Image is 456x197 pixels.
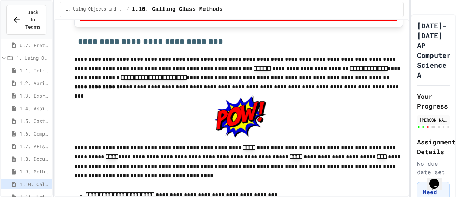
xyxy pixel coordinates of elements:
iframe: chat widget [427,169,449,190]
span: / [126,7,129,12]
span: 1.5. Casting and Ranges of Values [20,117,49,125]
h2: Your Progress [417,91,450,111]
span: 1.10. Calling Class Methods [20,180,49,188]
span: 0.7. Pretest for the AP CSA Exam [20,41,49,49]
span: 1.1. Introduction to Algorithms, Programming, and Compilers [20,67,49,74]
span: 1.4. Assignment and Input [20,105,49,112]
span: 1.10. Calling Class Methods [132,5,223,14]
div: [PERSON_NAME] [419,117,448,123]
div: No due date set [417,159,450,176]
h2: Assignment Details [417,137,450,157]
span: 1.2. Variables and Data Types [20,79,49,87]
span: 1.6. Compound Assignment Operators [20,130,49,137]
span: 1.8. Documentation with Comments and Preconditions [20,155,49,163]
span: 1. Using Objects and Methods [66,7,124,12]
span: Back to Teams [25,9,40,31]
span: 1.7. APIs and Libraries [20,143,49,150]
h1: [DATE]-[DATE] AP Computer Science A [417,21,451,80]
span: 1.9. Method Signatures [20,168,49,175]
span: 1. Using Objects and Methods [16,54,49,61]
span: 1.3. Expressions and Output [New] [20,92,49,99]
button: Back to Teams [6,5,46,35]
